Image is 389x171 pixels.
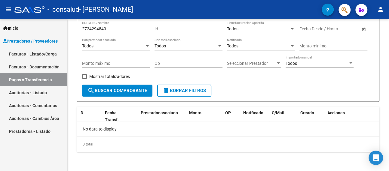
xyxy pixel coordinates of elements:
[163,87,170,94] mat-icon: delete
[300,110,314,115] span: Creado
[47,3,79,16] span: - consalud
[103,106,130,126] datatable-header-cell: Fecha Transf.
[187,106,223,126] datatable-header-cell: Monto
[189,110,201,115] span: Monto
[87,88,147,93] span: Buscar Comprobante
[272,110,284,115] span: C/Mail
[3,25,18,31] span: Inicio
[299,26,321,31] input: Fecha inicio
[286,61,297,66] span: Todos
[327,110,345,115] span: Acciones
[298,106,325,126] datatable-header-cell: Creado
[225,110,231,115] span: OP
[241,106,269,126] datatable-header-cell: Notificado
[79,3,133,16] span: - [PERSON_NAME]
[269,106,298,126] datatable-header-cell: C/Mail
[227,61,276,66] span: Seleccionar Prestador
[360,26,367,32] button: Open calendar
[87,87,95,94] mat-icon: search
[223,106,241,126] datatable-header-cell: OP
[5,6,12,13] mat-icon: menu
[89,73,130,80] span: Mostrar totalizadores
[138,106,187,126] datatable-header-cell: Prestador asociado
[82,85,152,97] button: Buscar Comprobante
[3,38,58,44] span: Prestadores / Proveedores
[82,43,93,48] span: Todos
[163,88,206,93] span: Borrar Filtros
[105,110,119,122] span: Fecha Transf.
[227,26,238,31] span: Todos
[155,43,166,48] span: Todos
[141,110,178,115] span: Prestador asociado
[157,85,211,97] button: Borrar Filtros
[243,110,263,115] span: Notificado
[326,26,356,31] input: Fecha fin
[377,6,384,13] mat-icon: person
[227,43,238,48] span: Todos
[77,137,379,152] div: 0 total
[77,106,103,126] datatable-header-cell: ID
[79,110,83,115] span: ID
[369,151,383,165] div: Open Intercom Messenger
[325,106,379,126] datatable-header-cell: Acciones
[77,121,379,136] div: No data to display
